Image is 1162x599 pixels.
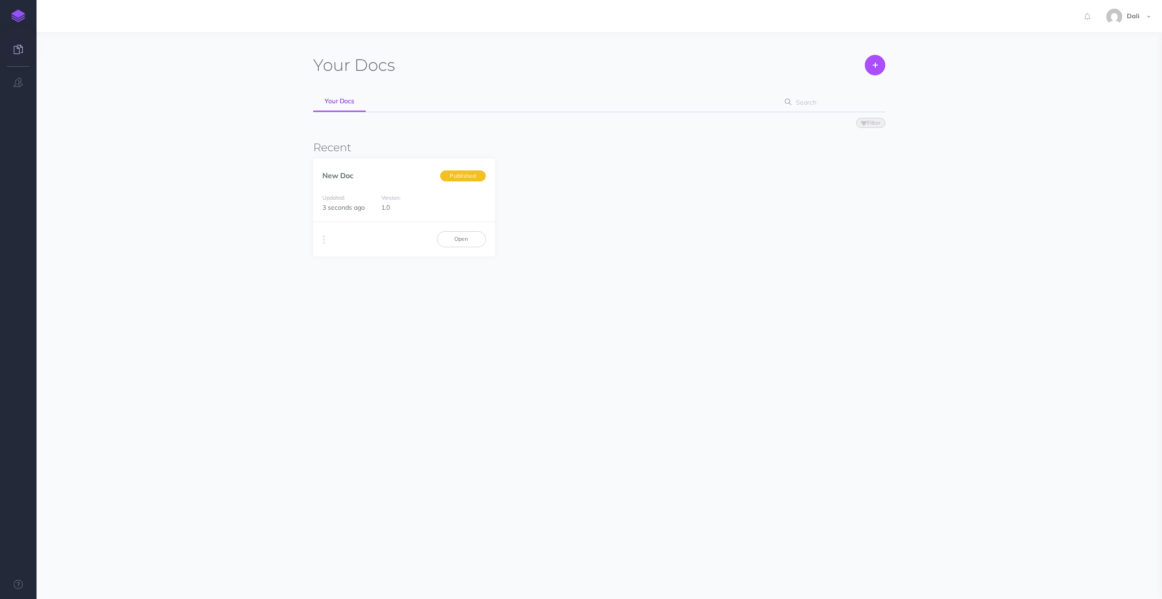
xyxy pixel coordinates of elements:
a: Open [437,231,486,247]
h1: Docs [313,55,395,75]
small: Updated: [322,194,345,201]
button: Filter [856,118,885,128]
h3: Recent [313,142,885,154]
span: Dali [1122,12,1144,20]
a: Your Docs [313,91,366,112]
span: 1.0 [381,203,390,212]
small: Version: [381,194,401,201]
span: 3 seconds ago [322,203,365,212]
i: More actions [323,233,325,246]
a: New Doc [322,171,353,180]
span: Your [313,55,350,75]
img: b4a57bfc238638a6930a65516912c2d3.jpg [1106,9,1122,25]
input: Search [793,94,871,111]
img: logo-mark.svg [11,10,25,22]
span: Your Docs [325,97,354,105]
